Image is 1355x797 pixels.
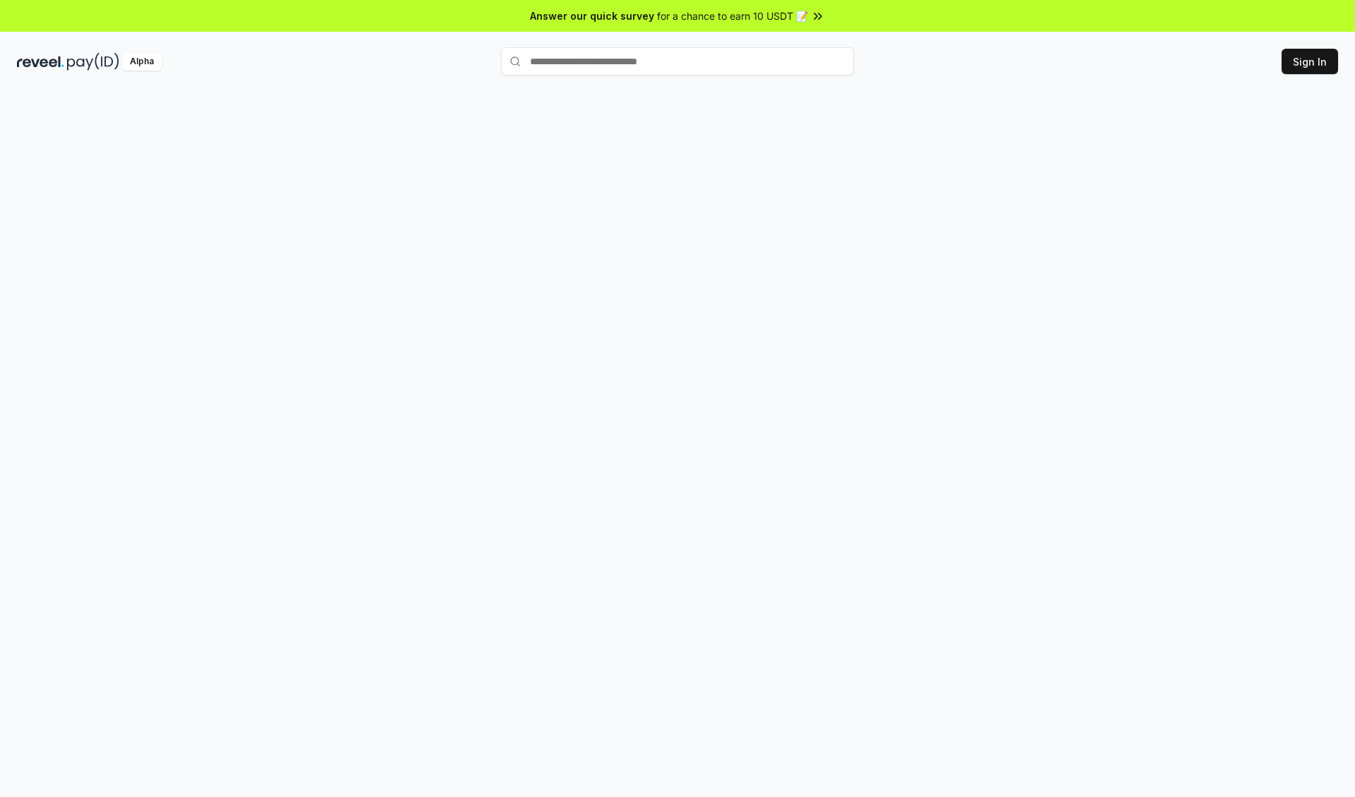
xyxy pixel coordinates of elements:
img: pay_id [67,53,119,71]
button: Sign In [1282,49,1338,74]
span: Answer our quick survey [530,8,654,23]
div: Alpha [122,53,162,71]
img: reveel_dark [17,53,64,71]
span: for a chance to earn 10 USDT 📝 [657,8,808,23]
